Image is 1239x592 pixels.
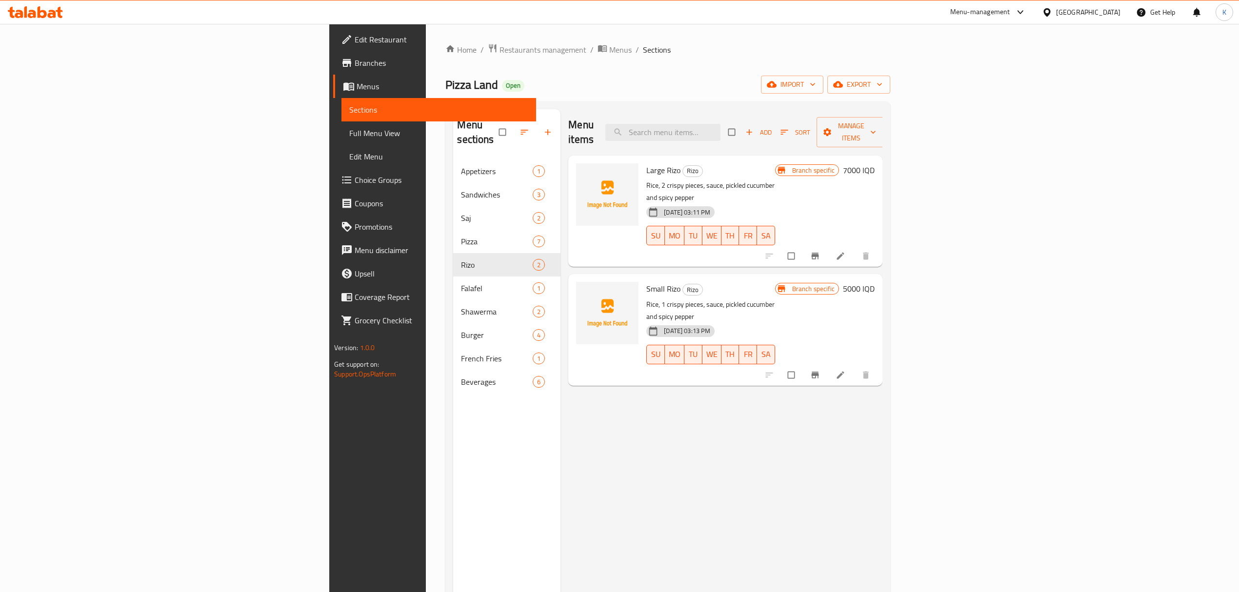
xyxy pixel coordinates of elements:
[334,341,358,354] span: Version:
[453,159,560,183] div: Appetizers1
[769,79,816,91] span: import
[757,226,775,245] button: SA
[355,315,528,326] span: Grocery Checklist
[743,125,774,140] span: Add item
[453,206,560,230] div: Saj2
[533,306,545,317] div: items
[605,124,720,141] input: search
[333,285,536,309] a: Coverage Report
[341,121,536,145] a: Full Menu View
[646,163,680,178] span: Large Rizo
[743,347,753,361] span: FR
[782,247,802,265] span: Select to update
[453,183,560,206] div: Sandwiches3
[1222,7,1226,18] span: K
[683,284,702,296] span: Rizo
[721,345,739,364] button: TH
[636,44,639,56] li: /
[533,307,544,316] span: 2
[576,282,639,344] img: Small Rizo
[334,368,396,380] a: Support.OpsPlatform
[461,282,533,294] span: Falafel
[706,347,718,361] span: WE
[660,208,714,217] span: [DATE] 03:11 PM
[725,229,736,243] span: TH
[333,309,536,332] a: Grocery Checklist
[660,326,714,335] span: [DATE] 03:13 PM
[843,163,875,177] h6: 7000 IQD
[778,125,813,140] button: Sort
[333,168,536,192] a: Choice Groups
[533,237,544,246] span: 7
[743,125,774,140] button: Add
[500,44,586,56] span: Restaurants management
[514,121,537,143] span: Sort sections
[533,377,544,387] span: 6
[461,306,533,317] span: Shawerma
[461,259,533,271] span: Rizo
[355,291,528,303] span: Coverage Report
[453,253,560,276] div: Rizo2
[453,347,560,370] div: French Fries1
[761,76,823,94] button: import
[445,43,890,56] nav: breadcrumb
[349,127,528,139] span: Full Menu View
[453,156,560,397] nav: Menu sections
[533,165,545,177] div: items
[333,51,536,75] a: Branches
[461,353,533,364] span: French Fries
[355,197,528,209] span: Coupons
[843,282,875,296] h6: 5000 IQD
[461,189,533,200] span: Sandwiches
[702,226,721,245] button: WE
[788,284,839,294] span: Branch specific
[355,57,528,69] span: Branches
[333,28,536,51] a: Edit Restaurant
[453,323,560,347] div: Burger4
[683,165,702,177] span: Rizo
[774,125,817,140] span: Sort items
[341,98,536,121] a: Sections
[533,214,544,223] span: 2
[461,236,533,247] span: Pizza
[722,123,743,141] span: Select section
[669,229,680,243] span: MO
[1056,7,1120,18] div: [GEOGRAPHIC_DATA]
[835,79,882,91] span: export
[651,347,661,361] span: SU
[461,376,533,388] span: Beverages
[341,145,536,168] a: Edit Menu
[739,345,757,364] button: FR
[533,329,545,341] div: items
[453,300,560,323] div: Shawerma2
[533,167,544,176] span: 1
[804,245,828,267] button: Branch-specific-item
[665,226,684,245] button: MO
[788,166,839,175] span: Branch specific
[349,104,528,116] span: Sections
[333,75,536,98] a: Menus
[646,281,680,296] span: Small Rizo
[646,298,775,323] p: Rice, 1 crispy pieces, sauce, pickled cucumber and spicy pepper
[576,163,639,226] img: Large Rizo
[355,244,528,256] span: Menu disclaimer
[533,282,545,294] div: items
[855,245,879,267] button: delete
[360,341,375,354] span: 1.0.0
[533,190,544,199] span: 3
[453,276,560,300] div: Falafel1
[355,268,528,279] span: Upsell
[739,226,757,245] button: FR
[706,229,718,243] span: WE
[533,331,544,340] span: 4
[643,44,671,56] span: Sections
[533,284,544,293] span: 1
[461,212,533,224] span: Saj
[453,230,560,253] div: Pizza7
[669,347,680,361] span: MO
[461,165,533,177] span: Appetizers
